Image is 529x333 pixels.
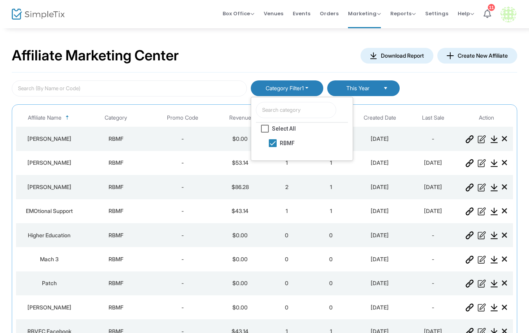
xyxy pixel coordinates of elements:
[329,304,333,311] span: 0
[285,232,288,238] span: 0
[478,159,486,167] img: Edit Affiliate
[329,232,333,238] span: 0
[466,207,474,215] img: Get Link
[424,184,442,190] span: [DATE]
[232,184,249,190] span: $86.28
[478,184,486,191] img: Edit Affiliate
[432,304,434,311] span: -
[285,256,288,262] span: 0
[181,256,184,262] span: -
[232,207,248,214] span: $43.14
[109,280,123,286] span: RBMF
[181,232,184,238] span: -
[105,115,127,121] span: Category
[232,304,248,311] span: $0.00
[466,231,474,239] img: Get Link
[390,10,416,17] span: Reports
[109,159,123,166] span: RBMF
[502,279,507,287] i: Delete Affiliate
[466,159,474,167] img: Get Link
[371,159,389,166] span: [DATE]
[490,231,498,239] img: Download Report
[370,52,377,59] img: donwload-icon
[232,280,248,286] span: $0.00
[478,304,486,311] img: Edit Affiliate
[285,304,288,311] span: 0
[371,280,389,286] span: [DATE]
[181,207,184,214] span: -
[339,85,377,92] span: This Year
[364,115,396,121] span: Created Date
[502,231,507,239] i: Delete Affiliate
[12,80,247,96] input: Search (By Name or Code)
[432,135,434,142] span: -
[27,184,71,190] span: [PERSON_NAME]
[502,255,507,263] i: Delete Affiliate
[380,84,391,92] button: Select
[460,109,513,127] th: Action
[371,304,389,311] span: [DATE]
[109,207,123,214] span: RBMF
[478,231,486,239] img: Edit Affiliate
[181,135,184,142] span: -
[264,4,283,24] span: Venues
[488,4,495,11] div: 11
[502,135,507,143] i: Delete Affiliate
[490,256,498,264] img: Download Report
[28,115,62,121] span: Affiliate Name
[466,135,474,143] img: Get Link
[424,207,442,214] span: [DATE]
[329,256,333,262] span: 0
[256,102,336,118] input: Search category
[26,207,73,214] span: EMOtional Support
[181,184,184,190] span: -
[432,232,434,238] span: -
[232,232,248,238] span: $0.00
[371,184,389,190] span: [DATE]
[330,159,332,166] span: 1
[293,4,310,24] span: Events
[109,135,123,142] span: RBMF
[216,109,264,127] th: Revenue
[28,232,71,238] span: Higher Education
[502,304,507,311] i: Delete Affiliate
[181,304,184,311] span: -
[466,256,474,264] img: Get Link
[478,207,486,215] img: Edit Affiliate
[437,48,517,64] button: Create New Affiliate
[361,48,433,64] button: Download Report
[232,256,248,262] span: $0.00
[478,280,486,288] img: Edit Affiliate
[490,184,498,191] img: Download Report
[285,280,288,286] span: 0
[432,280,434,286] span: -
[478,256,486,264] img: Edit Affiliate
[466,280,474,288] img: Get Link
[109,184,123,190] span: RBMF
[232,159,248,166] span: $53.14
[490,207,498,215] img: Download Report
[432,256,434,262] span: -
[330,184,332,190] span: 1
[109,232,123,238] span: RBMF
[27,159,71,166] span: [PERSON_NAME]
[40,256,59,262] span: Mach 3
[478,135,486,143] img: Edit Affiliate
[320,4,339,24] span: Orders
[490,159,498,167] img: Download Report
[502,207,507,215] i: Delete Affiliate
[181,159,184,166] span: -
[286,159,288,166] span: 1
[371,135,389,142] span: [DATE]
[64,115,71,121] span: Sortable
[371,232,389,238] span: [DATE]
[12,47,179,64] h2: Affiliate Marketing Center
[27,304,71,311] span: [PERSON_NAME]
[466,184,474,191] img: Get Link
[286,207,288,214] span: 1
[302,85,304,91] span: 1
[447,52,454,59] img: donwload-icon
[406,109,460,127] th: Last Sale
[232,135,248,142] span: $0.00
[109,256,123,262] span: RBMF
